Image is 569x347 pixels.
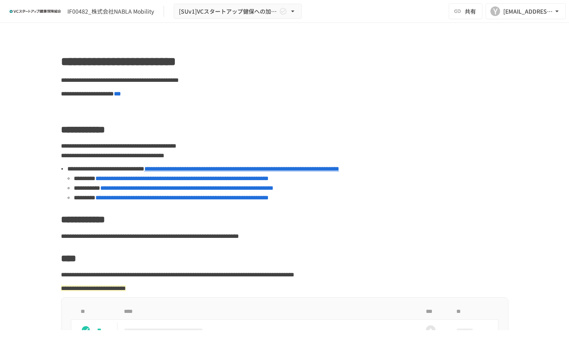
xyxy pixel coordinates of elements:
[503,6,553,16] div: [EMAIL_ADDRESS][DOMAIN_NAME]
[486,3,566,19] button: Y[EMAIL_ADDRESS][DOMAIN_NAME]
[465,7,476,16] span: 共有
[490,6,500,16] div: Y
[67,7,154,16] div: IF00482_株式会社NABLA Mobility
[449,3,482,19] button: 共有
[10,5,61,18] img: ZDfHsVrhrXUoWEWGWYf8C4Fv4dEjYTEDCNvmL73B7ox
[179,6,277,16] span: [SUv1]VCスタートアップ健保への加入申請手続き
[174,4,302,19] button: [SUv1]VCスタートアップ健保への加入申請手続き
[78,322,94,338] button: status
